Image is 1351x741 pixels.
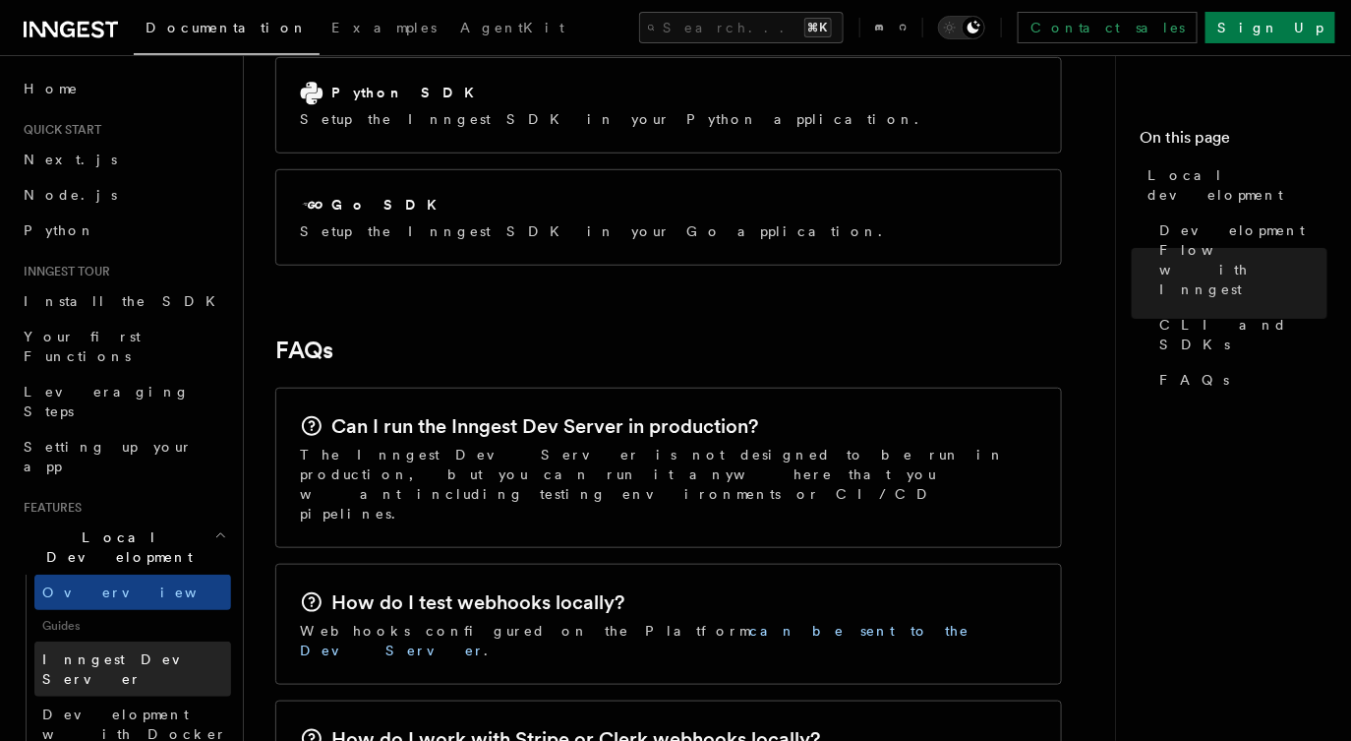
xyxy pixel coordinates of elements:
span: Node.js [24,187,117,203]
a: CLI and SDKs [1151,307,1327,362]
span: Home [24,79,79,98]
a: Leveraging Steps [16,374,231,429]
span: Local development [1147,165,1327,205]
span: Overview [42,585,245,600]
a: Development Flow with Inngest [1151,213,1327,307]
span: Your first Functions [24,329,141,364]
span: Documentation [146,20,308,35]
span: Local Development [16,527,214,567]
span: Quick start [16,122,101,138]
span: FAQs [1159,370,1229,390]
a: can be sent to the Dev Server [300,623,969,658]
a: Your first Functions [16,319,231,374]
a: Python SDKSetup the Inngest SDK in your Python application. [275,57,1062,154]
span: Features [16,500,82,516]
span: Examples [331,20,437,35]
span: Guides [34,610,231,642]
a: Python [16,213,231,248]
a: Local development [1140,157,1327,213]
button: Toggle dark mode [938,16,985,39]
a: Node.js [16,177,231,213]
span: Inngest tour [16,264,110,279]
span: Inngest Dev Server [42,651,210,687]
h2: How do I test webhooks locally? [331,588,624,616]
h2: Python SDK [331,83,486,102]
span: Leveraging Steps [24,384,190,419]
a: Documentation [134,6,320,55]
a: Install the SDK [16,283,231,319]
h2: Go SDK [331,195,448,215]
a: FAQs [275,337,333,364]
span: CLI and SDKs [1159,315,1327,354]
a: Next.js [16,142,231,177]
a: Setting up your app [16,429,231,484]
h4: On this page [1140,126,1327,157]
a: AgentKit [448,6,576,53]
p: Setup the Inngest SDK in your Go application. [300,221,894,241]
kbd: ⌘K [804,18,832,37]
p: Setup the Inngest SDK in your Python application. [300,109,930,129]
a: FAQs [1151,362,1327,398]
button: Local Development [16,520,231,575]
span: Install the SDK [24,293,227,309]
a: Overview [34,575,231,610]
a: Go SDKSetup the Inngest SDK in your Go application. [275,169,1062,266]
span: Setting up your app [24,439,193,474]
a: Sign Up [1205,12,1335,43]
button: Search...⌘K [639,12,844,43]
a: Home [16,71,231,106]
a: Contact sales [1018,12,1198,43]
span: Development Flow with Inngest [1159,220,1327,299]
p: The Inngest Dev Server is not designed to be run in production, but you can run it anywhere that ... [300,445,1037,524]
span: AgentKit [460,20,564,35]
a: Examples [320,6,448,53]
a: Inngest Dev Server [34,642,231,697]
p: Webhooks configured on the Platform . [300,621,1037,660]
span: Python [24,222,95,238]
h2: Can I run the Inngest Dev Server in production? [331,412,758,440]
span: Next.js [24,152,117,167]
